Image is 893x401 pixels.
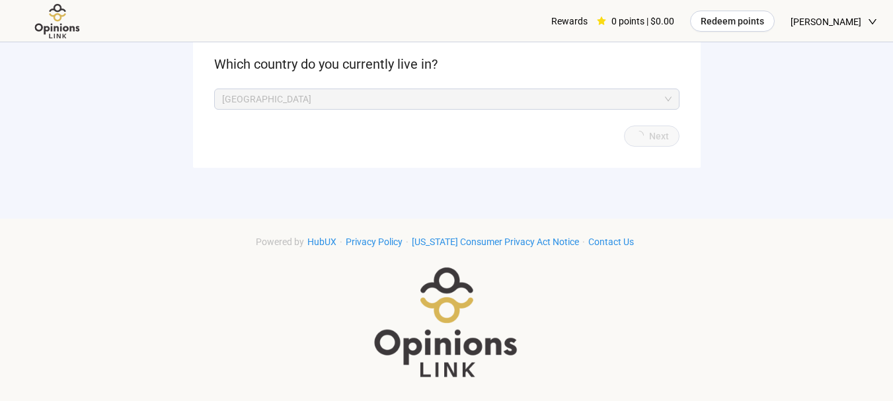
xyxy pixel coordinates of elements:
a: HubUX [304,237,340,247]
span: Next [649,129,669,143]
span: [PERSON_NAME] [791,1,861,43]
span: star [597,17,606,26]
a: [US_STATE] Consumer Privacy Act Notice [408,237,582,247]
span: Redeem points [701,14,764,28]
span: loading [633,129,646,142]
div: · · · [256,235,637,249]
p: [GEOGRAPHIC_DATA] [222,89,660,109]
span: Powered by [256,237,304,247]
span: down [868,17,877,26]
p: Which country do you currently live in? [214,54,679,75]
a: Privacy Policy [342,237,406,247]
button: Next [624,126,679,147]
a: Contact Us [585,237,637,247]
button: Redeem points [690,11,775,32]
